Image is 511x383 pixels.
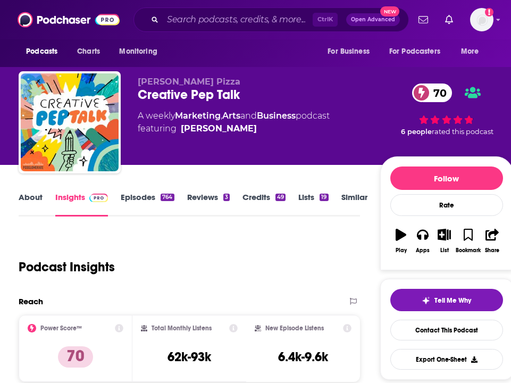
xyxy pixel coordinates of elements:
[470,8,493,31] img: User Profile
[18,10,120,30] img: Podchaser - Follow, Share and Rate Podcasts
[412,222,433,260] button: Apps
[19,41,71,62] button: open menu
[390,349,503,370] button: Export One-Sheet
[278,349,328,365] h3: 6.4k-9.6k
[320,194,328,201] div: 19
[328,44,370,59] span: For Business
[187,192,230,217] a: Reviews3
[313,13,338,27] span: Ctrl K
[416,247,430,254] div: Apps
[21,73,119,171] img: Creative Pep Talk
[351,17,395,22] span: Open Advanced
[423,84,452,102] span: 70
[19,192,43,217] a: About
[222,111,240,121] a: Arts
[161,194,174,201] div: 764
[414,11,432,29] a: Show notifications dropdown
[481,222,503,260] button: Share
[55,192,108,217] a: InsightsPodchaser Pro
[470,8,493,31] button: Show profile menu
[389,44,440,59] span: For Podcasters
[382,41,456,62] button: open menu
[320,41,383,62] button: open menu
[461,44,479,59] span: More
[70,41,106,62] a: Charts
[26,44,57,59] span: Podcasts
[19,296,43,306] h2: Reach
[485,247,499,254] div: Share
[240,111,257,121] span: and
[138,122,330,135] span: featuring
[456,247,481,254] div: Bookmark
[433,222,455,260] button: List
[396,247,407,254] div: Play
[58,346,93,368] p: 70
[152,324,212,332] h2: Total Monthly Listens
[401,128,432,136] span: 6 people
[390,194,503,216] div: Rate
[133,7,409,32] div: Search podcasts, credits, & more...
[390,289,503,311] button: tell me why sparkleTell Me Why
[441,11,457,29] a: Show notifications dropdown
[19,259,115,275] h1: Podcast Insights
[298,192,328,217] a: Lists19
[440,247,449,254] div: List
[138,110,330,135] div: A weekly podcast
[163,11,313,28] input: Search podcasts, credits, & more...
[138,77,240,87] span: [PERSON_NAME] Pizza
[422,296,430,305] img: tell me why sparkle
[221,111,222,121] span: ,
[242,192,286,217] a: Credits49
[40,324,82,332] h2: Power Score™
[390,320,503,340] a: Contact This Podcast
[455,222,481,260] button: Bookmark
[432,128,493,136] span: rated this podcast
[223,194,230,201] div: 3
[380,6,399,16] span: New
[346,13,400,26] button: Open AdvancedNew
[89,194,108,202] img: Podchaser Pro
[454,41,492,62] button: open menu
[485,8,493,16] svg: Add a profile image
[341,192,367,217] a: Similar
[275,194,286,201] div: 49
[434,296,471,305] span: Tell Me Why
[112,41,171,62] button: open menu
[390,166,503,190] button: Follow
[119,44,157,59] span: Monitoring
[257,111,296,121] a: Business
[77,44,100,59] span: Charts
[265,324,324,332] h2: New Episode Listens
[412,84,452,102] a: 70
[121,192,174,217] a: Episodes764
[181,122,257,135] a: [PERSON_NAME]
[167,349,211,365] h3: 62k-93k
[175,111,221,121] a: Marketing
[470,8,493,31] span: Logged in as alisoncerri
[390,222,412,260] button: Play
